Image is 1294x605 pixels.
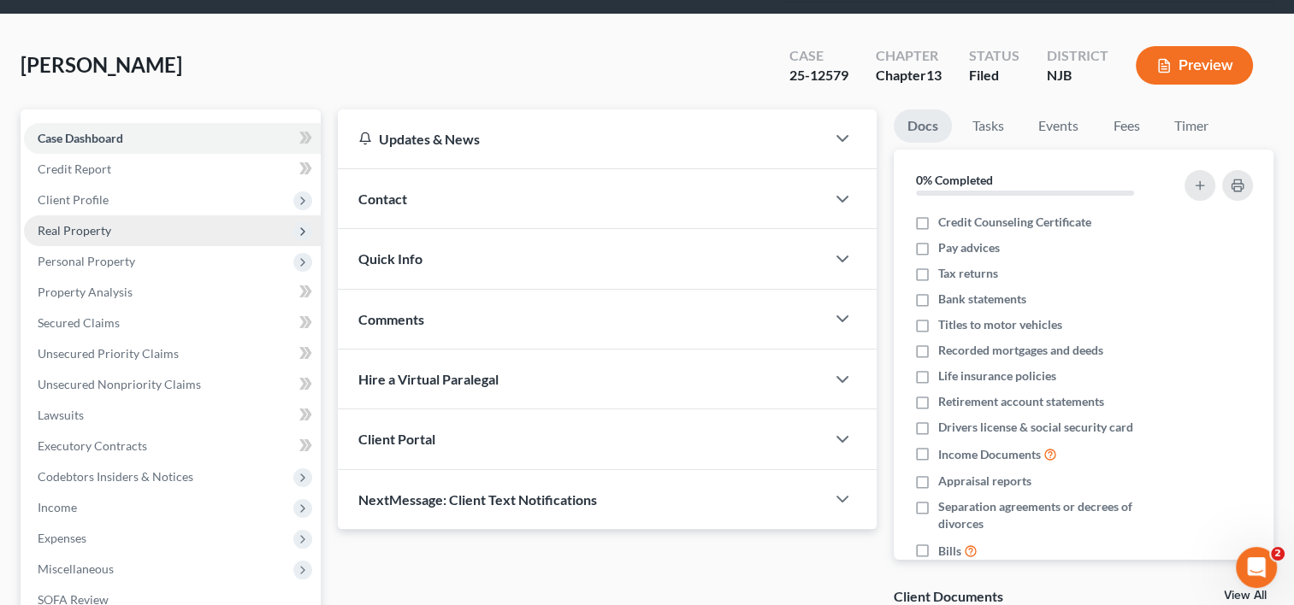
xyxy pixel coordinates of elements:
[938,367,1056,385] span: Life insurance policies
[789,66,848,85] div: 25-12579
[38,408,84,422] span: Lawsuits
[358,491,597,508] span: NextMessage: Client Text Notifications
[38,469,193,484] span: Codebtors Insiders & Notices
[38,561,114,576] span: Miscellaneous
[938,543,961,560] span: Bills
[789,46,848,66] div: Case
[38,254,135,268] span: Personal Property
[38,315,120,330] span: Secured Claims
[38,192,109,207] span: Client Profile
[926,67,942,83] span: 13
[959,109,1018,143] a: Tasks
[1236,547,1277,588] iframe: Intercom live chat
[24,308,321,338] a: Secured Claims
[894,109,952,143] a: Docs
[938,419,1133,436] span: Drivers license & social security card
[876,46,942,66] div: Chapter
[24,277,321,308] a: Property Analysis
[38,346,179,361] span: Unsecured Priority Claims
[938,316,1062,333] span: Titles to motor vehicles
[24,154,321,185] a: Credit Report
[358,191,407,207] span: Contact
[21,52,182,77] span: [PERSON_NAME]
[358,311,424,327] span: Comments
[1136,46,1253,85] button: Preview
[38,223,111,238] span: Real Property
[24,431,321,461] a: Executory Contracts
[358,130,805,148] div: Updates & News
[38,377,201,391] span: Unsecured Nonpriority Claims
[969,66,1019,85] div: Filed
[24,400,321,431] a: Lawsuits
[38,500,77,514] span: Income
[938,239,1000,256] span: Pay advices
[938,214,1091,231] span: Credit Counseling Certificate
[938,473,1031,490] span: Appraisal reports
[916,173,993,187] strong: 0% Completed
[38,131,123,145] span: Case Dashboard
[1161,109,1222,143] a: Timer
[358,250,422,267] span: Quick Info
[894,587,1003,605] div: Client Documents
[1224,590,1267,602] a: View All
[1047,46,1108,66] div: District
[24,123,321,154] a: Case Dashboard
[38,285,133,299] span: Property Analysis
[938,393,1104,410] span: Retirement account statements
[938,265,998,282] span: Tax returns
[1025,109,1092,143] a: Events
[1047,66,1108,85] div: NJB
[938,291,1026,308] span: Bank statements
[38,162,111,176] span: Credit Report
[938,446,1041,463] span: Income Documents
[358,431,435,447] span: Client Portal
[1099,109,1154,143] a: Fees
[1271,547,1285,561] span: 2
[24,369,321,400] a: Unsecured Nonpriority Claims
[24,338,321,369] a: Unsecured Priority Claims
[38,438,147,453] span: Executory Contracts
[358,371,499,387] span: Hire a Virtual Paralegal
[938,498,1164,532] span: Separation agreements or decrees of divorces
[969,46,1019,66] div: Status
[38,531,86,545] span: Expenses
[876,66,942,85] div: Chapter
[938,342,1103,359] span: Recorded mortgages and deeds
